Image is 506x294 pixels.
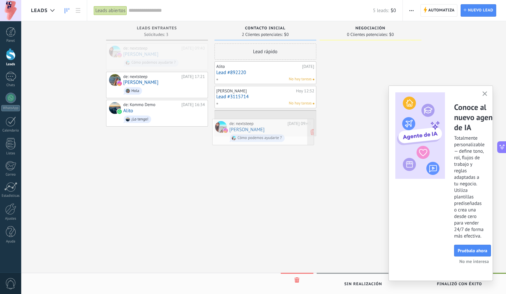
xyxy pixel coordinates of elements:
div: de: nextsteep [123,46,179,51]
span: No hay tareas [289,76,312,82]
div: Cómo podemos ayudarte ? [132,60,176,65]
h2: Conoce al nuevo agente de IA [454,102,503,132]
span: Totalmente personalizable — define tono, rol, flujos de trabajo y reglas adaptadas a tu negocio. ... [454,135,503,240]
div: Alito [109,102,121,114]
span: Nuevo lead [468,5,493,16]
div: Cómo podemos ayudarte ? [238,136,282,140]
button: Más [407,4,416,17]
img: instagram.svg [117,81,122,86]
span: Pruébalo ahora [458,248,487,253]
span: Automatiza [428,5,455,16]
a: [PERSON_NAME] [229,127,265,132]
div: Alito [216,64,301,69]
div: [DATE] 09:40 [182,46,205,51]
div: Ayuda [1,240,20,244]
span: Solicitudes: 3 [144,33,168,37]
span: 0 Clientes potenciales: [347,33,388,37]
a: Lead #892220 [216,70,314,75]
span: Leads Entrantes [137,26,177,31]
div: Sebastian Alejandro [109,74,121,86]
a: Lista [72,4,84,17]
div: de: Kommo Demo [123,102,179,107]
div: de: nextsteep [229,121,285,126]
div: ¡Lo tengo! [132,117,149,122]
div: [DATE] 09:40 [288,121,311,126]
span: $0 [284,33,289,37]
span: 5 leads: [373,8,389,14]
img: ai_agent_activation_popup_ES.png [395,92,445,179]
div: Contacto inicial [218,26,313,32]
div: Sofi Barbagelata [109,46,121,57]
a: [PERSON_NAME] [123,80,159,85]
div: Sofi Barbagelata [215,121,227,133]
div: Correo [1,173,20,177]
span: $0 [389,33,394,37]
a: Automatiza [420,4,458,17]
div: Leads abiertos [94,6,127,15]
img: instagram.svg [117,53,122,57]
a: Leads [61,4,72,17]
div: de: nextsteep [123,74,179,79]
span: 2 Clientes potenciales: [242,33,283,37]
a: [PERSON_NAME] [123,52,159,57]
span: Negociación [356,26,386,31]
div: Listas [1,151,20,156]
img: waba.svg [117,109,122,114]
div: Hola [132,89,139,93]
span: No me interesa [459,259,489,264]
span: Contacto inicial [245,26,286,31]
span: $0 [391,8,396,14]
span: No hay nada asignado [313,103,314,104]
div: Chats [1,83,20,87]
span: Leads [31,8,48,14]
a: Alito [123,108,133,114]
div: Estadísticas [1,194,20,198]
span: No hay nada asignado [313,79,314,80]
button: No me interesa [456,256,492,266]
div: WhatsApp [1,105,20,111]
div: Lead rápido [214,43,316,60]
span: No hay tareas [289,101,312,106]
img: instagram.svg [223,128,228,133]
div: [PERSON_NAME] [216,88,294,94]
div: Leads Entrantes [109,26,205,32]
div: Panel [1,39,20,43]
a: Lead #3115714 [216,94,314,100]
a: Nuevo lead [461,4,496,17]
button: Pruébalo ahora [454,245,491,256]
div: Leads [1,62,20,67]
div: [DATE] 16:34 [182,102,205,107]
div: Ajustes [1,217,20,221]
div: [DATE] [302,64,314,69]
div: [DATE] 17:21 [182,74,205,79]
div: Calendario [1,129,20,133]
div: Negociación [323,26,418,32]
div: Hoy 12:32 [296,88,314,94]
